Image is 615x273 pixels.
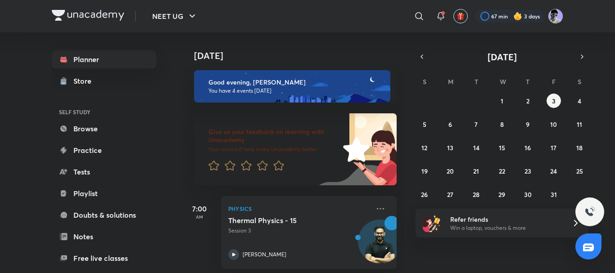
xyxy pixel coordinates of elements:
button: October 4, 2025 [572,94,587,108]
button: October 12, 2025 [417,140,432,155]
button: October 31, 2025 [547,187,561,201]
img: henil patel [548,9,563,24]
abbr: October 1, 2025 [501,97,503,105]
p: [PERSON_NAME] [243,251,286,259]
h6: SELF STUDY [52,104,156,120]
img: ttu [584,206,595,217]
img: Avatar [358,224,402,268]
button: October 18, 2025 [572,140,587,155]
abbr: October 22, 2025 [499,167,505,175]
h6: Give us your feedback on learning with Unacademy [208,128,340,144]
abbr: October 12, 2025 [421,143,427,152]
img: evening [194,70,390,103]
abbr: October 27, 2025 [447,190,453,199]
button: October 16, 2025 [520,140,535,155]
abbr: October 7, 2025 [475,120,478,129]
a: Tests [52,163,156,181]
a: Browse [52,120,156,138]
button: October 13, 2025 [443,140,457,155]
abbr: October 15, 2025 [499,143,505,152]
h6: Refer friends [450,215,561,224]
abbr: October 17, 2025 [551,143,556,152]
a: Planner [52,50,156,68]
button: October 10, 2025 [547,117,561,131]
abbr: October 26, 2025 [421,190,428,199]
abbr: Wednesday [500,77,506,86]
h5: Thermal Physics - 15 [228,216,340,225]
abbr: October 30, 2025 [524,190,532,199]
button: October 19, 2025 [417,164,432,178]
button: October 28, 2025 [469,187,484,201]
button: October 29, 2025 [495,187,509,201]
h5: 7:00 [181,203,217,214]
img: avatar [457,12,465,20]
h4: [DATE] [194,50,406,61]
button: October 22, 2025 [495,164,509,178]
img: feedback_image [312,113,397,185]
a: Store [52,72,156,90]
button: October 24, 2025 [547,164,561,178]
abbr: October 31, 2025 [551,190,557,199]
abbr: Sunday [423,77,426,86]
button: October 25, 2025 [572,164,587,178]
a: Practice [52,141,156,159]
abbr: October 24, 2025 [550,167,557,175]
abbr: October 8, 2025 [500,120,504,129]
abbr: October 20, 2025 [447,167,454,175]
button: October 30, 2025 [520,187,535,201]
abbr: Saturday [578,77,581,86]
button: NEET UG [147,7,203,25]
p: Your word will help make Unacademy better [208,146,340,153]
button: October 2, 2025 [520,94,535,108]
abbr: October 10, 2025 [550,120,557,129]
abbr: Tuesday [475,77,478,86]
abbr: October 13, 2025 [447,143,453,152]
abbr: October 6, 2025 [448,120,452,129]
abbr: October 4, 2025 [578,97,581,105]
button: October 9, 2025 [520,117,535,131]
img: Company Logo [52,10,124,21]
abbr: October 2, 2025 [526,97,529,105]
a: Free live classes [52,249,156,267]
div: Store [73,76,97,86]
abbr: October 5, 2025 [423,120,426,129]
abbr: October 23, 2025 [525,167,531,175]
abbr: October 25, 2025 [576,167,583,175]
p: Physics [228,203,370,214]
a: Notes [52,228,156,246]
button: October 6, 2025 [443,117,457,131]
button: October 7, 2025 [469,117,484,131]
abbr: October 11, 2025 [577,120,582,129]
button: October 17, 2025 [547,140,561,155]
abbr: October 19, 2025 [421,167,428,175]
a: Playlist [52,184,156,202]
button: October 3, 2025 [547,94,561,108]
span: [DATE] [488,51,517,63]
p: You have 4 events [DATE] [208,87,382,94]
button: avatar [453,9,468,23]
h6: Good evening, [PERSON_NAME] [208,78,382,86]
abbr: October 14, 2025 [473,143,479,152]
button: October 21, 2025 [469,164,484,178]
abbr: October 3, 2025 [552,97,556,105]
abbr: Thursday [526,77,529,86]
img: referral [423,214,441,232]
p: AM [181,214,217,219]
button: October 20, 2025 [443,164,457,178]
img: streak [513,12,522,21]
abbr: October 28, 2025 [473,190,479,199]
button: October 27, 2025 [443,187,457,201]
button: October 5, 2025 [417,117,432,131]
button: October 1, 2025 [495,94,509,108]
abbr: Friday [552,77,556,86]
abbr: October 16, 2025 [525,143,531,152]
abbr: October 21, 2025 [473,167,479,175]
button: October 26, 2025 [417,187,432,201]
button: October 11, 2025 [572,117,587,131]
abbr: October 18, 2025 [576,143,583,152]
button: [DATE] [428,50,576,63]
button: October 15, 2025 [495,140,509,155]
abbr: October 9, 2025 [526,120,529,129]
abbr: October 29, 2025 [498,190,505,199]
a: Company Logo [52,10,124,23]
